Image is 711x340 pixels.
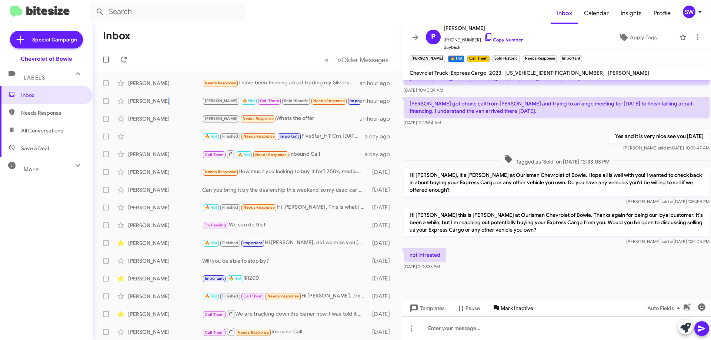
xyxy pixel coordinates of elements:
[267,294,299,299] span: Needs Response
[404,120,441,125] span: [DATE] 11:13:54 AM
[661,239,674,244] span: said at
[202,221,368,229] div: We can do that
[128,97,202,105] div: [PERSON_NAME]
[368,186,396,193] div: [DATE]
[451,302,486,315] button: Pause
[103,30,130,42] h1: Inbox
[641,302,689,315] button: Auto Fields
[368,328,396,336] div: [DATE]
[504,70,605,76] span: [US_VEHICLE_IDENTIFICATION_NUMBER]
[501,302,533,315] span: Mark Inactive
[128,222,202,229] div: [PERSON_NAME]
[243,134,275,139] span: Needs Response
[243,294,263,299] span: Call Them
[205,223,226,228] span: Try Pausing
[313,98,345,103] span: Needs Response
[21,109,84,117] span: Needs Response
[648,3,677,24] a: Profile
[360,97,396,105] div: an hour ago
[90,3,245,21] input: Search
[205,240,217,245] span: 🔥 Hot
[202,292,368,300] div: Hi [PERSON_NAME]...this is [PERSON_NAME]...you reached out to me a few months ago about buying my...
[341,56,388,64] span: Older Messages
[486,302,539,315] button: Mark Inactive
[205,98,238,103] span: [PERSON_NAME]
[222,294,238,299] span: Finished
[243,240,263,245] span: Important
[321,52,393,67] nav: Page navigation example
[205,276,224,281] span: Important
[677,6,703,18] button: SW
[243,98,255,103] span: 🔥 Hot
[128,80,202,87] div: [PERSON_NAME]
[202,309,368,319] div: We are tracking down the loaner now, I was told it was in detail but it is not. Once we have the ...
[368,168,396,176] div: [DATE]
[368,222,396,229] div: [DATE]
[128,293,202,300] div: [PERSON_NAME]
[24,166,39,173] span: More
[523,55,557,62] small: Needs Response
[451,70,486,76] span: Express Cargo
[243,205,275,210] span: Needs Response
[202,168,368,176] div: How much you looking to buy it for? 250k, medium condition. Still quiet, no engine lights. The to...
[408,302,445,315] span: Templates
[21,145,49,152] span: Save a Deal
[128,168,202,176] div: [PERSON_NAME]
[404,87,443,93] span: [DATE] 10:40:39 AM
[202,186,368,193] div: Can you bring it by the dealership this weekend so my used car manager can take a look at it?
[21,91,84,99] span: Inbox
[448,55,464,62] small: 🔥 Hot
[202,114,360,123] div: Whats the offer
[578,3,615,24] a: Calendar
[229,276,241,281] span: 🔥 Hot
[128,275,202,282] div: [PERSON_NAME]
[238,152,250,157] span: 🔥 Hot
[202,239,368,247] div: Hi [PERSON_NAME], did we miss you [DATE]?
[444,24,523,33] span: [PERSON_NAME]
[368,204,396,211] div: [DATE]
[260,98,279,103] span: Call Them
[467,55,490,62] small: Call Them
[202,257,368,265] div: Will you be able to stop by?
[128,328,202,336] div: [PERSON_NAME]
[243,116,274,121] span: Needs Response
[350,98,369,103] span: Important
[444,33,523,44] span: [PHONE_NUMBER]
[202,79,360,87] div: I have been thinking about trading my Silverado in for a suburban. Is there anyway I can get an e...
[493,55,520,62] small: Sold Historic
[325,55,329,64] span: «
[626,199,710,204] span: [PERSON_NAME] [DATE] 1:35:54 PM
[615,3,648,24] a: Insights
[128,310,202,318] div: [PERSON_NAME]
[128,257,202,265] div: [PERSON_NAME]
[365,133,396,140] div: a day ago
[202,203,368,212] div: Hi [PERSON_NAME], This is what I had planned to distribute this weeknd at [PERSON_NAME] and Home ...
[600,31,675,44] button: Apply Tags
[608,70,649,76] span: [PERSON_NAME]
[205,81,236,85] span: Needs Response
[255,152,287,157] span: Needs Response
[647,302,683,315] span: Auto Fields
[128,151,202,158] div: [PERSON_NAME]
[404,97,710,118] p: [PERSON_NAME] got phone call from [PERSON_NAME] and trying to arrange meeting for [DATE] to finis...
[128,204,202,211] div: [PERSON_NAME]
[626,239,710,244] span: [PERSON_NAME] [DATE] 1:32:05 PM
[431,31,435,43] span: P
[222,240,238,245] span: Finished
[128,115,202,122] div: [PERSON_NAME]
[205,116,238,121] span: [PERSON_NAME]
[630,31,657,44] span: Apply Tags
[444,44,523,51] span: Buyback
[128,239,202,247] div: [PERSON_NAME]
[320,52,333,67] button: Previous
[128,186,202,193] div: [PERSON_NAME]
[202,149,365,159] div: Inbound Call
[360,80,396,87] div: an hour ago
[404,264,440,269] span: [DATE] 2:09:33 PM
[465,302,480,315] span: Pause
[489,70,501,76] span: 2023
[683,6,695,18] div: SW
[222,134,238,139] span: Finished
[21,127,63,134] span: All Conversations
